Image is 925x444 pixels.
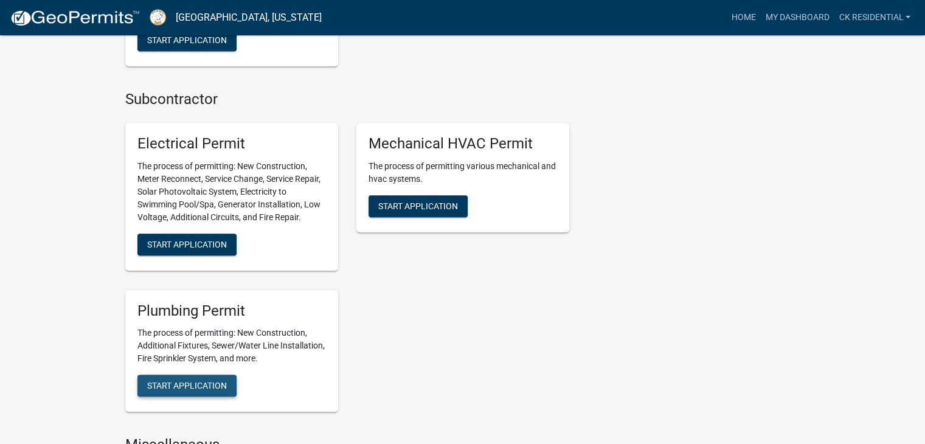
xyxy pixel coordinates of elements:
button: Start Application [137,375,237,397]
span: Start Application [378,201,458,210]
h4: Subcontractor [125,91,569,108]
p: The process of permitting various mechanical and hvac systems. [369,160,557,186]
span: Start Application [147,239,227,249]
a: CK Residential [834,6,915,29]
span: Start Application [147,35,227,45]
button: Start Application [137,234,237,255]
img: Putnam County, Georgia [150,9,166,26]
span: Start Application [147,381,227,390]
a: Home [726,6,760,29]
h5: Mechanical HVAC Permit [369,135,557,153]
h5: Electrical Permit [137,135,326,153]
p: The process of permitting: New Construction, Meter Reconnect, Service Change, Service Repair, Sol... [137,160,326,224]
a: [GEOGRAPHIC_DATA], [US_STATE] [176,7,322,28]
h5: Plumbing Permit [137,302,326,320]
a: My Dashboard [760,6,834,29]
p: The process of permitting: New Construction, Additional Fixtures, Sewer/Water Line Installation, ... [137,327,326,365]
button: Start Application [137,29,237,51]
button: Start Application [369,195,468,217]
